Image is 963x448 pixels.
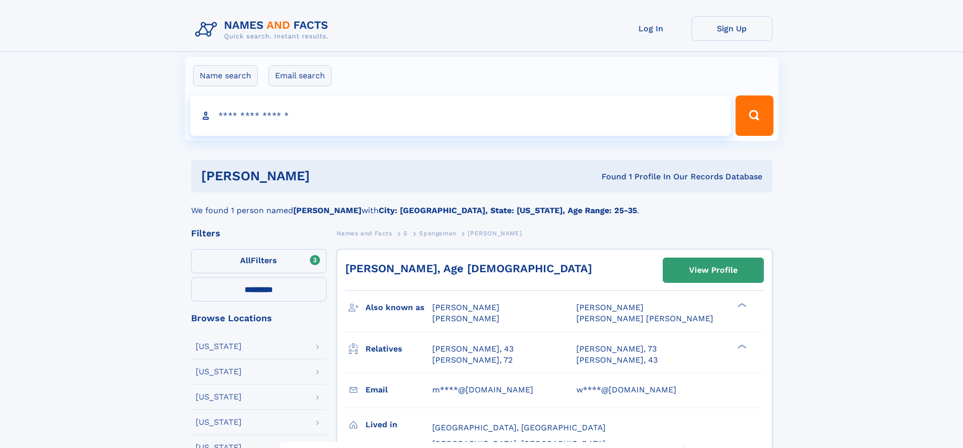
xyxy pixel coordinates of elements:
[403,230,408,237] span: S
[576,303,644,312] span: [PERSON_NAME]
[196,418,242,426] div: [US_STATE]
[201,170,456,182] h1: [PERSON_NAME]
[735,343,747,350] div: ❯
[576,343,657,355] a: [PERSON_NAME], 73
[268,65,332,86] label: Email search
[432,314,499,323] span: [PERSON_NAME]
[576,314,713,323] span: [PERSON_NAME] [PERSON_NAME]
[191,229,327,238] div: Filters
[432,303,499,312] span: [PERSON_NAME]
[191,16,337,43] img: Logo Names and Facts
[293,206,361,215] b: [PERSON_NAME]
[191,314,327,323] div: Browse Locations
[455,171,762,182] div: Found 1 Profile In Our Records Database
[432,355,513,366] a: [PERSON_NAME], 72
[736,95,773,136] button: Search Button
[419,230,456,237] span: Spengeman
[337,227,392,239] a: Names and Facts
[379,206,637,215] b: City: [GEOGRAPHIC_DATA], State: [US_STATE], Age Range: 25-35
[196,393,242,401] div: [US_STATE]
[663,258,763,282] a: View Profile
[365,299,432,316] h3: Also known as
[576,355,658,366] a: [PERSON_NAME], 43
[432,343,514,355] a: [PERSON_NAME], 43
[692,16,772,41] a: Sign Up
[240,256,251,265] span: All
[190,95,731,136] input: search input
[196,368,242,376] div: [US_STATE]
[689,259,738,282] div: View Profile
[432,423,606,432] span: [GEOGRAPHIC_DATA], [GEOGRAPHIC_DATA]
[191,249,327,273] label: Filters
[191,192,772,217] div: We found 1 person named with .
[365,416,432,433] h3: Lived in
[193,65,258,86] label: Name search
[419,227,456,239] a: Spengeman
[468,230,522,237] span: [PERSON_NAME]
[611,16,692,41] a: Log In
[345,262,592,275] a: [PERSON_NAME], Age [DEMOGRAPHIC_DATA]
[403,227,408,239] a: S
[196,342,242,351] div: [US_STATE]
[735,302,747,309] div: ❯
[365,340,432,358] h3: Relatives
[365,381,432,399] h3: Email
